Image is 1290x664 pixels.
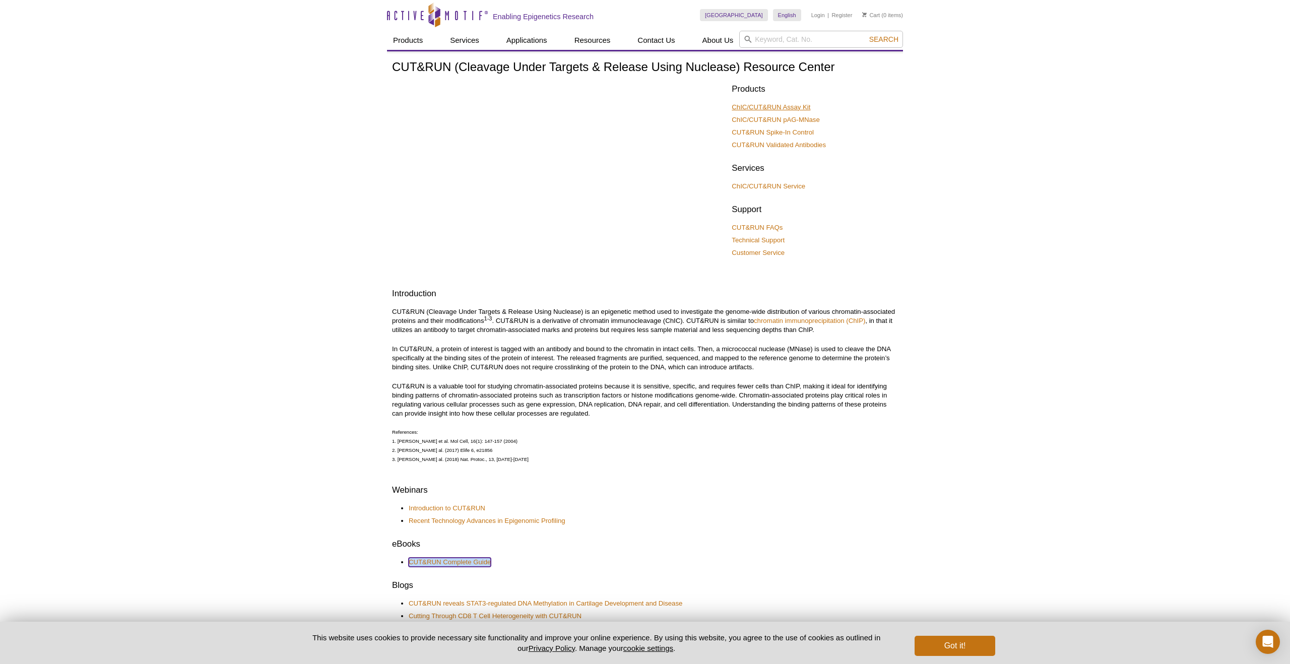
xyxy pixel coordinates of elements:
[827,9,829,21] li: |
[409,612,582,621] a: Cutting Through CD8 T Cell Heterogeneity with CUT&RUN
[493,12,594,21] h2: Enabling Epigenetics Research
[392,307,898,335] p: CUT&RUN (Cleavage Under Targets & Release Using Nuclease) is an epigenetic method used to investi...
[529,644,575,652] a: Privacy Policy
[409,558,491,567] a: CUT&RUN Complete Guide
[732,141,826,150] a: CUT&RUN Validated Antibodies
[392,81,724,268] iframe: [WEBINAR] Introduction to CUT&RUN - Brad Townsley
[392,484,898,496] h2: Webinars
[773,9,801,21] a: English
[1256,630,1280,654] div: Open Intercom Messenger
[732,236,785,245] a: Technical Support
[732,248,785,257] a: Customer Service
[409,599,682,608] a: CUT&RUN reveals STAT3-regulated DNA Methylation in Cartilage Development and Disease
[732,204,898,216] h2: Support
[444,31,485,50] a: Services
[392,345,898,372] p: In CUT&RUN, a protein of interest is tagged with an antibody and bound to the chromatin in intact...
[862,9,903,21] li: (0 items)
[862,12,867,17] img: Your Cart
[568,31,617,50] a: Resources
[392,579,898,591] h2: Blogs
[392,382,898,418] p: CUT&RUN is a valuable tool for studying chromatin-associated proteins because it is sensitive, sp...
[831,12,852,19] a: Register
[700,9,768,21] a: [GEOGRAPHIC_DATA]
[915,636,995,656] button: Got it!
[739,31,903,48] input: Keyword, Cat. No.
[631,31,681,50] a: Contact Us
[696,31,740,50] a: About Us
[732,182,805,191] a: ChIC/CUT&RUN Service
[392,428,898,464] p: References: 1. [PERSON_NAME] et al. Mol Cell, 16(1): 147-157 (2004) 2. [PERSON_NAME] al. (2017) E...
[732,223,783,232] a: CUT&RUN FAQs
[623,644,673,652] button: cookie settings
[732,162,898,174] h2: Services
[732,83,898,95] h2: Products
[869,35,898,43] span: Search
[392,288,898,300] h2: Introduction
[811,12,825,19] a: Login
[862,12,880,19] a: Cart
[409,504,485,513] a: Introduction to CUT&RUN
[392,538,898,550] h2: eBooks
[295,632,898,653] p: This website uses cookies to provide necessary site functionality and improve your online experie...
[484,315,492,321] sup: 1-3
[392,60,898,75] h1: CUT&RUN (Cleavage Under Targets & Release Using Nuclease) Resource Center
[387,31,429,50] a: Products
[732,103,810,112] a: ChIC/CUT&RUN Assay Kit
[754,317,865,324] a: chromatin immunoprecipitation (ChIP)
[732,115,819,124] a: ChIC/CUT&RUN pAG-MNase
[500,31,553,50] a: Applications
[866,35,901,44] button: Search
[732,128,814,137] a: CUT&RUN Spike-In Control
[409,516,565,525] a: Recent Technology Advances in Epigenomic Profiling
